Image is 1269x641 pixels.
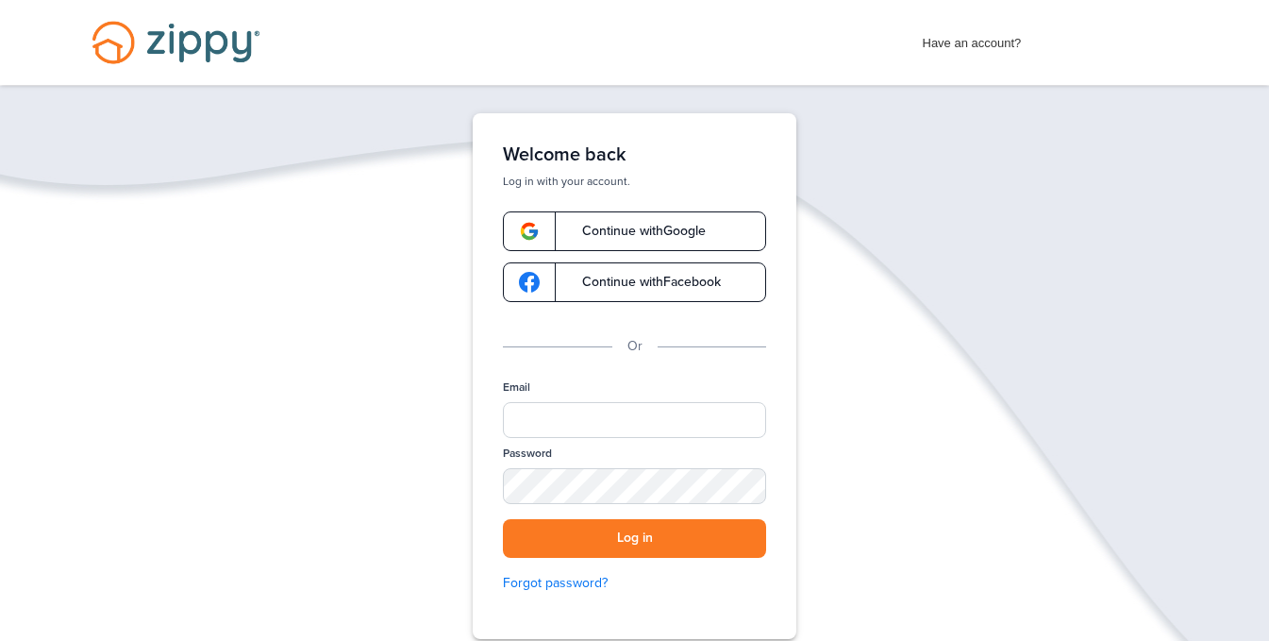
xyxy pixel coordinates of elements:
[503,519,766,558] button: Log in
[503,143,766,166] h1: Welcome back
[627,336,643,357] p: Or
[923,24,1022,54] span: Have an account?
[563,225,706,238] span: Continue with Google
[1216,597,1264,636] img: Back to Top
[563,276,721,289] span: Continue with Facebook
[503,446,552,462] label: Password
[503,573,766,594] a: Forgot password?
[519,221,540,242] img: google-logo
[503,262,766,302] a: google-logoContinue withFacebook
[503,174,766,189] p: Log in with your account.
[503,211,766,251] a: google-logoContinue withGoogle
[503,468,766,504] input: Password
[503,380,530,396] label: Email
[519,272,540,293] img: google-logo
[503,402,766,438] input: Email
